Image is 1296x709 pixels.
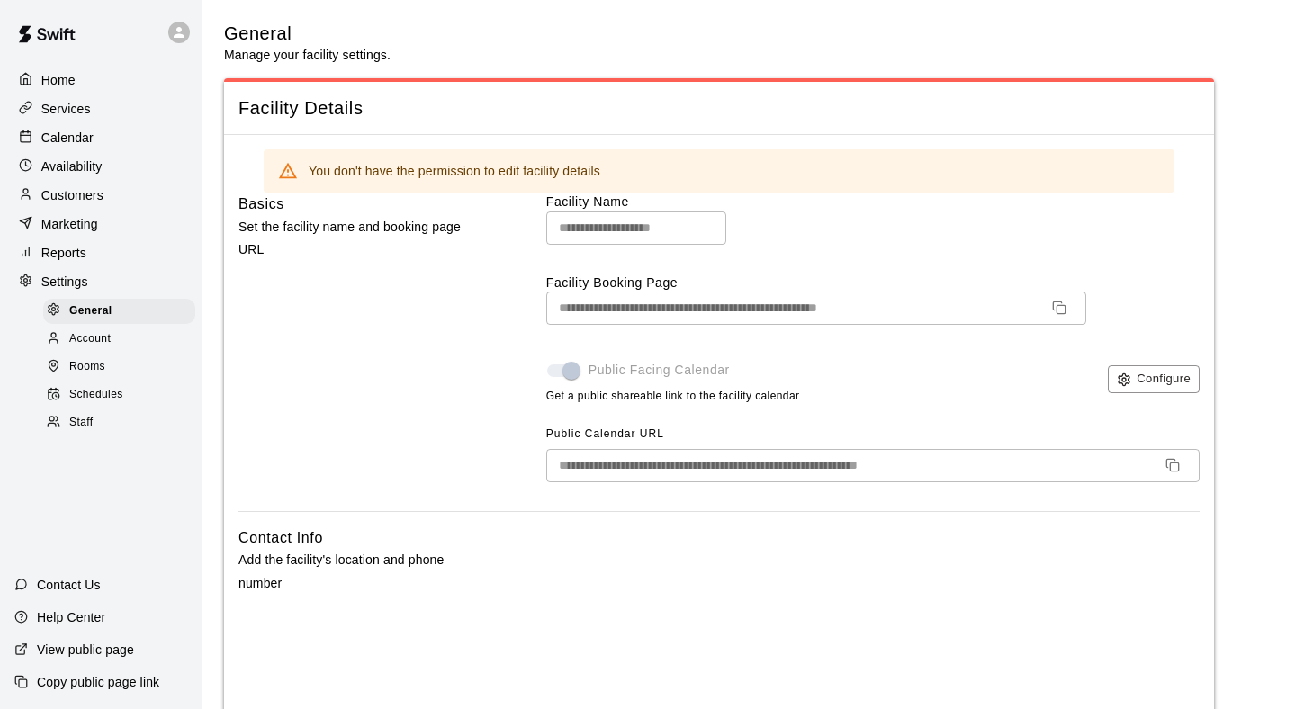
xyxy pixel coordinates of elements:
a: General [43,297,202,325]
a: Schedules [43,381,202,409]
p: Reports [41,244,86,262]
span: Rooms [69,358,105,376]
p: Contact Us [37,576,101,594]
label: Facility Name [546,193,1200,211]
a: Account [43,325,202,353]
a: Home [14,67,188,94]
a: Reports [14,239,188,266]
button: Configure [1108,365,1200,393]
p: Manage your facility settings. [224,46,391,64]
p: Settings [41,273,88,291]
p: Set the facility name and booking page URL [238,216,489,261]
a: Services [14,95,188,122]
div: Account [43,327,195,352]
p: Home [41,71,76,89]
p: Calendar [41,129,94,147]
a: Settings [14,268,188,295]
span: Get a public shareable link to the facility calendar [546,388,800,406]
a: Staff [43,409,202,437]
p: Marketing [41,215,98,233]
button: Copy URL [1045,293,1074,322]
span: Staff [69,414,93,432]
span: Public Facing Calendar [589,361,730,380]
label: Facility Booking Page [546,274,1200,292]
p: Add the facility's location and phone number [238,549,489,594]
p: Availability [41,157,103,175]
div: General [43,299,195,324]
span: Public Calendar URL [546,427,664,440]
h5: General [224,22,391,46]
a: Availability [14,153,188,180]
a: Marketing [14,211,188,238]
a: Rooms [43,354,202,381]
p: View public page [37,641,134,659]
div: Staff [43,410,195,435]
p: Customers [41,186,103,204]
h6: Basics [238,193,284,216]
div: Rooms [43,354,195,380]
p: Services [41,100,91,118]
button: Copy URL [1158,451,1187,480]
div: Schedules [43,382,195,408]
div: You don't have the permission to edit facility details [309,155,600,187]
p: Help Center [37,608,105,626]
h6: Contact Info [238,526,323,550]
span: Schedules [69,386,123,404]
p: Copy public page link [37,673,159,691]
span: Account [69,330,111,348]
span: Facility Details [238,96,1200,121]
span: General [69,302,112,320]
a: Calendar [14,124,188,151]
a: Customers [14,182,188,209]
